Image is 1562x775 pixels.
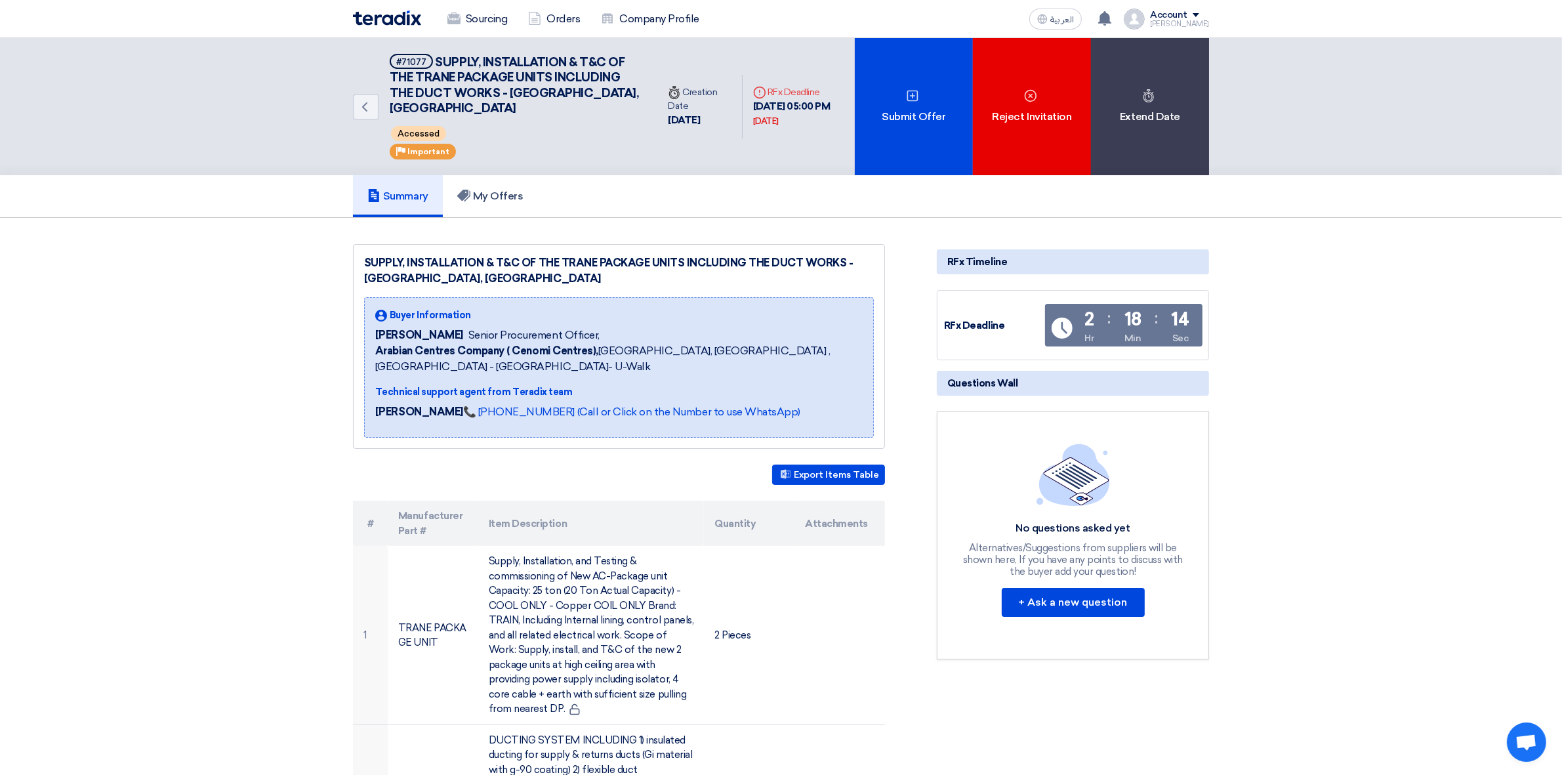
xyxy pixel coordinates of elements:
h5: Summary [367,190,428,203]
th: Manufacturer Part # [388,501,478,546]
td: TRANE PACKAGE UNIT [388,546,478,724]
a: Summary [353,175,443,217]
div: RFx Timeline [937,249,1209,274]
th: Item Description [478,501,705,546]
span: العربية [1050,15,1074,24]
div: 18 [1124,310,1141,329]
span: Senior Procurement Officer, [468,327,600,343]
button: + Ask a new question [1002,588,1145,617]
div: : [1108,306,1111,330]
div: : [1155,306,1158,330]
a: Sourcing [437,5,518,33]
div: No questions asked yet [962,522,1185,535]
a: Orders [518,5,590,33]
span: Questions Wall [947,376,1017,390]
button: Export Items Table [772,465,885,485]
th: Quantity [704,501,794,546]
div: #71077 [396,58,426,66]
b: Arabian Centres Company ( Cenomi Centres), [375,345,598,357]
div: Sec [1172,331,1189,345]
img: Teradix logo [353,10,421,26]
div: RFx Deadline [944,318,1042,333]
span: SUPPLY, INSTALLATION & T&C OF THE TRANE PACKAGE UNITS INCLUDING THE DUCT WORKS - [GEOGRAPHIC_DATA... [390,55,638,115]
div: Extend Date [1091,38,1209,175]
span: Buyer Information [390,308,471,322]
div: Technical support agent from Teradix team [375,385,863,399]
a: Open chat [1507,723,1546,762]
a: My Offers [443,175,538,217]
span: [PERSON_NAME] [375,327,463,343]
td: 2 Pieces [704,546,794,724]
a: 📞 [PHONE_NUMBER] (Call or Click on the Number to use WhatsApp) [463,406,800,418]
div: Reject Invitation [973,38,1091,175]
div: [DATE] 05:00 PM [753,99,844,129]
div: 14 [1172,310,1189,329]
div: Hr [1085,331,1094,345]
div: Alternatives/Suggestions from suppliers will be shown here, If you have any points to discuss wit... [962,542,1185,577]
h5: My Offers [457,190,524,203]
div: Submit Offer [855,38,973,175]
span: Accessed [391,126,446,141]
div: Creation Date [668,85,731,113]
h5: SUPPLY, INSTALLATION & T&C OF THE TRANE PACKAGE UNITS INCLUDING THE DUCT WORKS - HAIFA MALL, JEDDAH [390,54,642,117]
div: [DATE] [753,115,779,128]
div: Account [1150,10,1187,21]
div: RFx Deadline [753,85,844,99]
th: # [353,501,388,546]
div: SUPPLY, INSTALLATION & T&C OF THE TRANE PACKAGE UNITS INCLUDING THE DUCT WORKS - [GEOGRAPHIC_DATA... [364,255,874,287]
td: Supply, Installation, and Testing & commissioning of New AC-Package unit Capacity: 25 ton (20 Ton... [478,546,705,724]
td: 1 [353,546,388,724]
img: empty_state_list.svg [1037,444,1110,505]
img: profile_test.png [1124,9,1145,30]
span: Important [407,147,449,156]
strong: [PERSON_NAME] [375,406,463,418]
th: Attachments [794,501,885,546]
div: 2 [1084,310,1094,329]
span: [GEOGRAPHIC_DATA], [GEOGRAPHIC_DATA] ,[GEOGRAPHIC_DATA] - [GEOGRAPHIC_DATA]- U-Walk [375,343,863,375]
div: [PERSON_NAME] [1150,20,1209,28]
a: Company Profile [590,5,710,33]
button: العربية [1029,9,1082,30]
div: Min [1124,331,1141,345]
div: [DATE] [668,113,731,128]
